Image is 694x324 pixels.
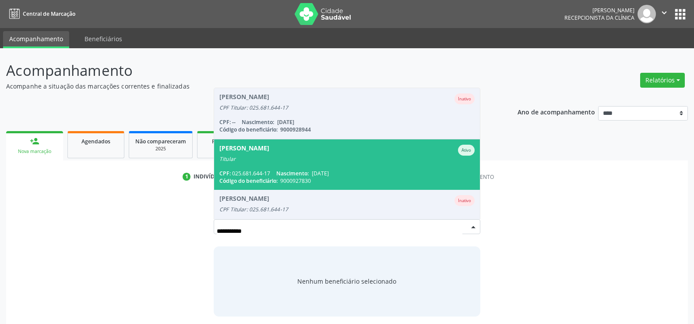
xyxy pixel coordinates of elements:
[297,277,396,286] span: Nenhum beneficiário selecionado
[564,7,634,14] div: [PERSON_NAME]
[640,73,685,88] button: Relatórios
[194,173,223,181] div: Indivíduo
[276,170,309,177] span: Nascimento:
[6,7,75,21] a: Central de Marcação
[280,177,311,185] span: 9000927830
[30,136,39,146] div: person_add
[659,8,669,18] i: 
[219,170,231,177] span: CPF:
[6,82,483,91] p: Acompanhe a situação das marcações correntes e finalizadas
[219,177,278,185] span: Código do beneficiário:
[23,10,75,18] span: Central de Marcação
[12,148,57,155] div: Nova marcação
[518,106,595,117] p: Ano de acompanhamento
[461,147,471,153] small: Ativo
[312,170,329,177] span: [DATE]
[204,146,247,152] div: 2025
[6,60,483,82] p: Acompanhamento
[219,170,475,177] div: 025.681.644-17
[656,5,673,23] button: 
[78,31,128,46] a: Beneficiários
[135,146,186,152] div: 2025
[219,156,475,163] div: Titular
[81,138,110,145] span: Agendados
[673,7,688,22] button: apps
[3,31,69,48] a: Acompanhamento
[183,173,190,181] div: 1
[638,5,656,23] img: img
[564,14,634,21] span: Recepcionista da clínica
[135,138,186,145] span: Não compareceram
[219,145,269,156] div: [PERSON_NAME]
[212,138,239,145] span: Resolvidos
